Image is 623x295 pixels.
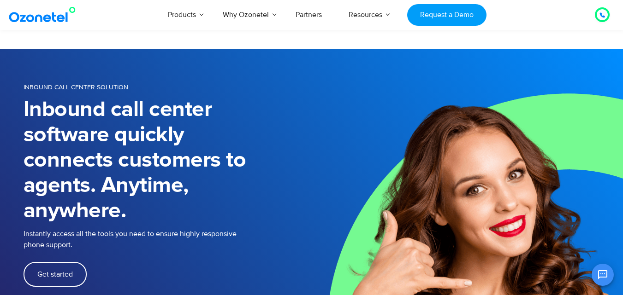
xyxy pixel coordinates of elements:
a: Get started [24,262,87,287]
p: Instantly access all the tools you need to ensure highly responsive phone support. [24,228,312,250]
h1: Inbound call center software quickly connects customers to agents. Anytime, anywhere. [24,97,312,224]
a: Request a Demo [407,4,486,26]
button: Open chat [592,264,614,286]
span: INBOUND CALL CENTER SOLUTION [24,83,128,91]
span: Get started [37,271,73,278]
